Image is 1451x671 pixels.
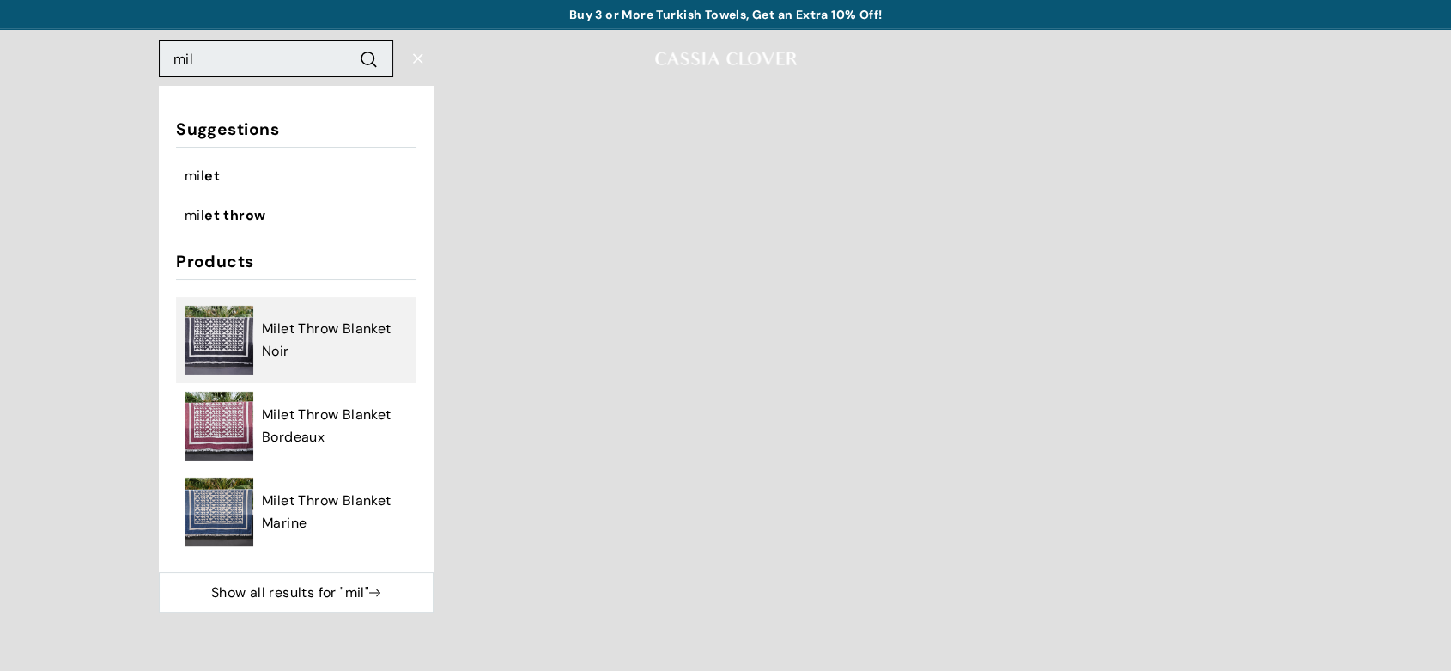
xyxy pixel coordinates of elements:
[185,478,253,546] img: Milet Throw Blanket Marine
[262,404,408,448] span: Milet Throw Blanket Bordeaux
[204,206,265,224] span: et throw
[185,206,204,224] mark: mil
[159,40,393,78] input: Search
[176,253,416,280] h3: Products
[262,318,408,362] span: Milet Throw Blanket Noir
[204,167,220,185] span: et
[185,306,253,375] img: Milet Throw Blanket Noir
[185,167,204,185] mark: mil
[185,306,408,375] a: Milet Throw Blanket Noir Milet Throw Blanket Noir
[262,490,408,534] span: Milet Throw Blanket Marine
[185,204,408,227] a: milet throw
[185,392,408,461] a: Milet Throw Blanket Bordeaux Milet Throw Blanket Bordeaux
[159,572,434,613] button: Show all results for "mil"
[185,165,408,187] a: milet
[176,120,416,148] h3: Suggestions
[185,392,253,461] img: Milet Throw Blanket Bordeaux
[569,7,882,22] a: Buy 3 or More Turkish Towels, Get an Extra 10% Off!
[185,478,408,546] a: Milet Throw Blanket Marine Milet Throw Blanket Marine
